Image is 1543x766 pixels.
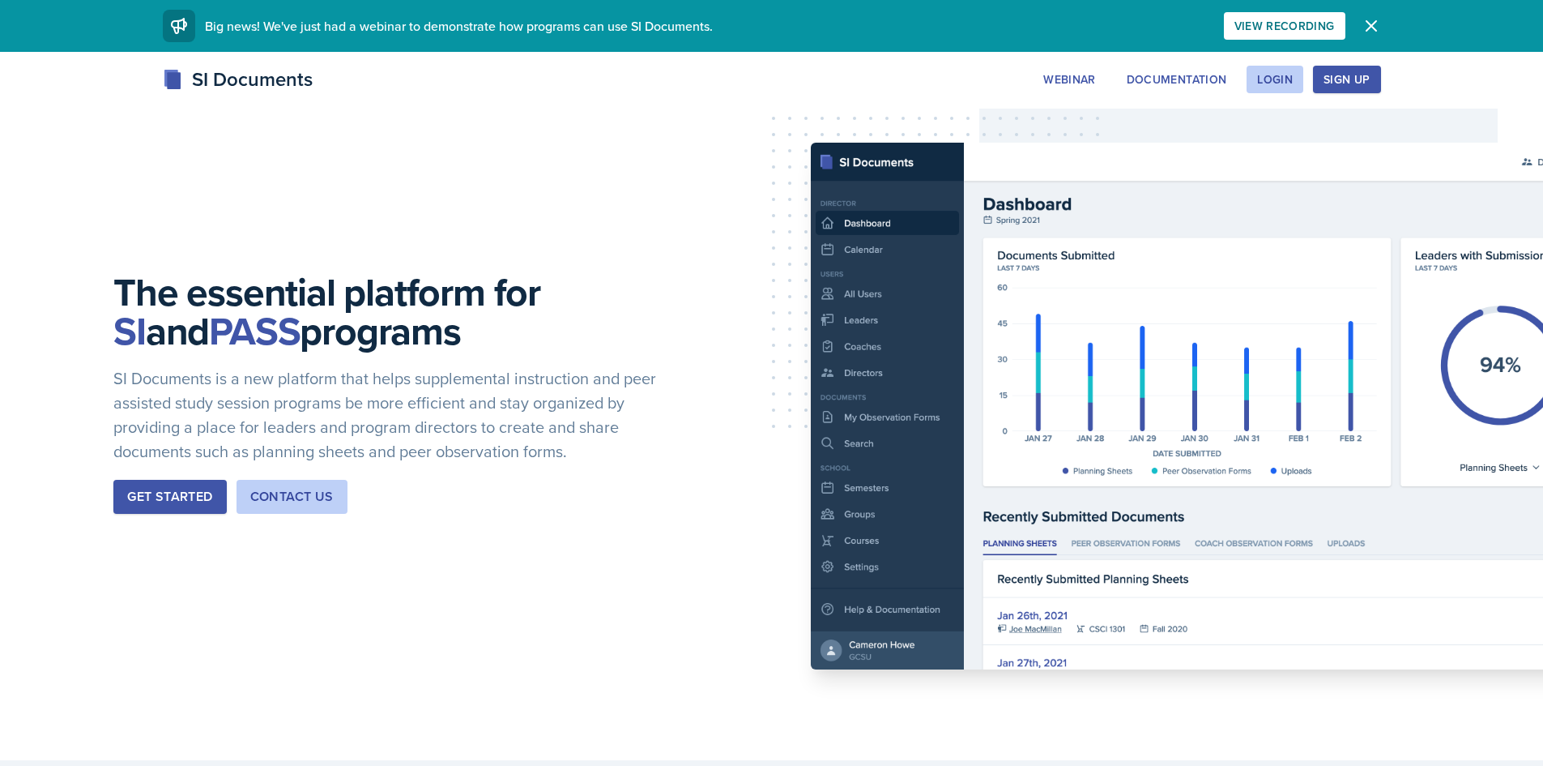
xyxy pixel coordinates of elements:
div: Get Started [127,487,212,507]
div: SI Documents [163,65,313,94]
button: View Recording [1224,12,1345,40]
button: Get Started [113,480,226,514]
div: Sign Up [1323,73,1370,86]
button: Sign Up [1313,66,1380,93]
div: Contact Us [250,487,334,507]
button: Login [1247,66,1303,93]
button: Webinar [1033,66,1106,93]
div: Documentation [1127,73,1227,86]
div: Webinar [1043,73,1095,86]
button: Contact Us [237,480,347,514]
div: Login [1257,73,1293,86]
div: View Recording [1234,19,1335,32]
button: Documentation [1116,66,1238,93]
span: Big news! We've just had a webinar to demonstrate how programs can use SI Documents. [205,17,713,35]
